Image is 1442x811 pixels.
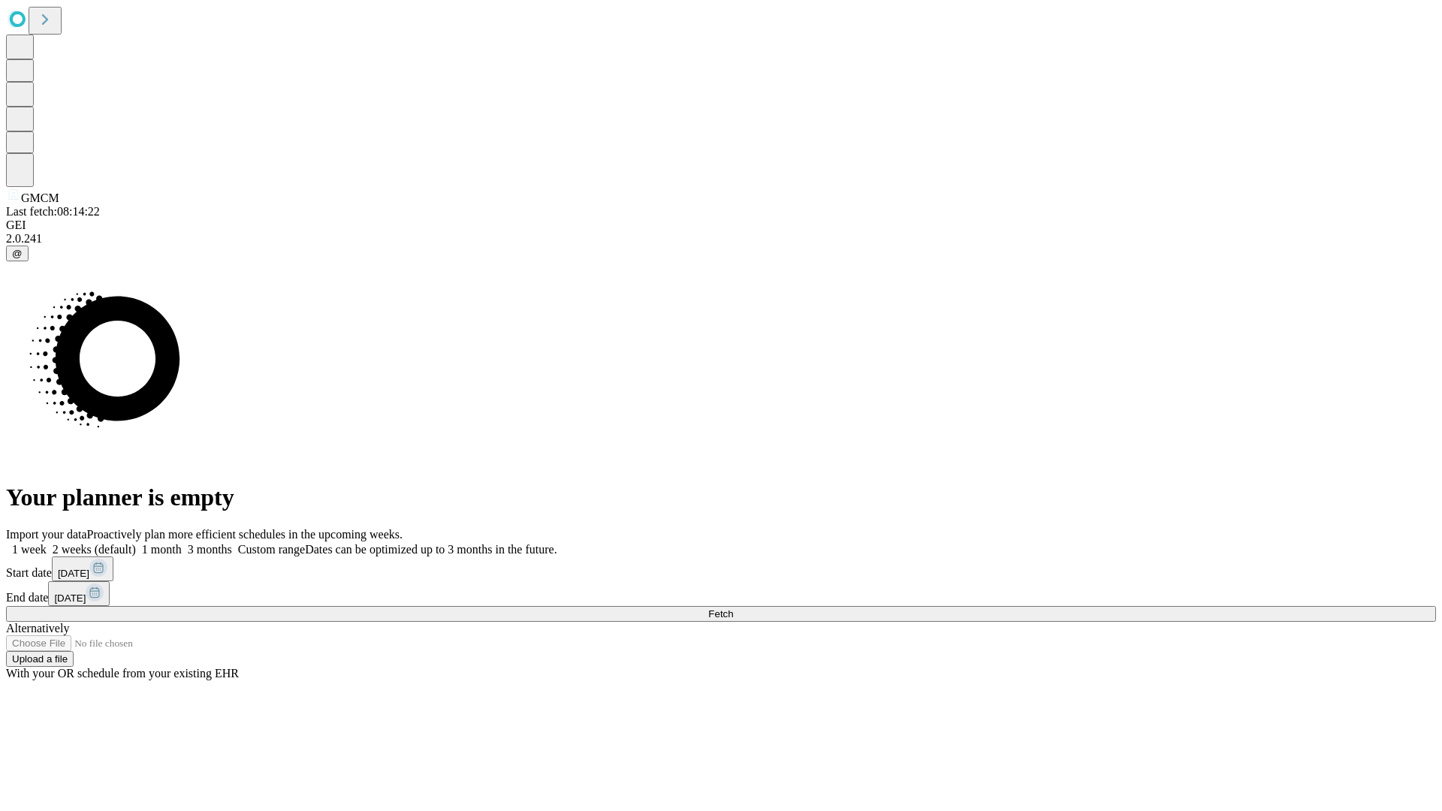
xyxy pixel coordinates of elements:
[142,543,182,556] span: 1 month
[58,568,89,579] span: [DATE]
[6,606,1436,622] button: Fetch
[6,667,239,680] span: With your OR schedule from your existing EHR
[12,543,47,556] span: 1 week
[6,622,69,635] span: Alternatively
[6,651,74,667] button: Upload a file
[708,608,733,620] span: Fetch
[48,581,110,606] button: [DATE]
[6,528,87,541] span: Import your data
[87,528,403,541] span: Proactively plan more efficient schedules in the upcoming weeks.
[6,232,1436,246] div: 2.0.241
[305,543,557,556] span: Dates can be optimized up to 3 months in the future.
[238,543,305,556] span: Custom range
[6,556,1436,581] div: Start date
[54,592,86,604] span: [DATE]
[6,246,29,261] button: @
[12,248,23,259] span: @
[6,581,1436,606] div: End date
[6,219,1436,232] div: GEI
[21,191,59,204] span: GMCM
[53,543,136,556] span: 2 weeks (default)
[6,484,1436,511] h1: Your planner is empty
[6,205,100,218] span: Last fetch: 08:14:22
[52,556,113,581] button: [DATE]
[188,543,232,556] span: 3 months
